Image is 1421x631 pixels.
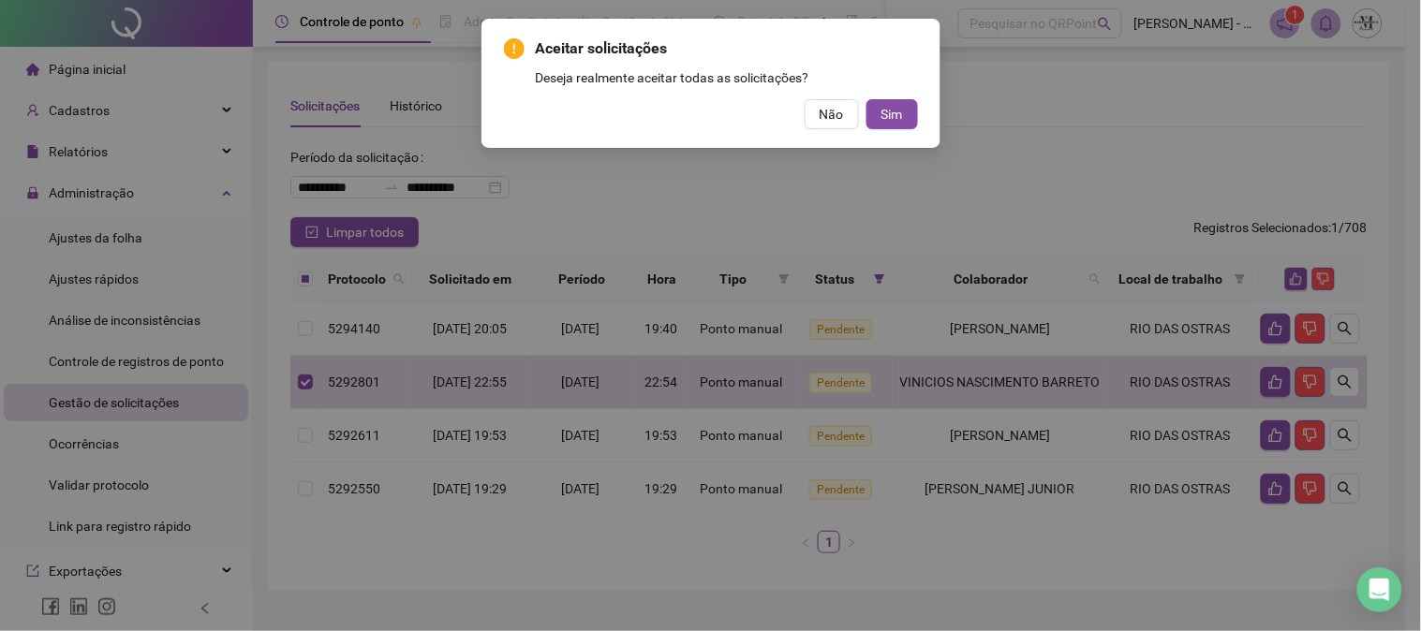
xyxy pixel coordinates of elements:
button: Sim [866,99,918,129]
div: Open Intercom Messenger [1357,567,1402,612]
span: Não [820,104,844,125]
button: Não [805,99,859,129]
span: exclamation-circle [504,38,525,59]
div: Deseja realmente aceitar todas as solicitações? [536,67,918,88]
span: Aceitar solicitações [536,37,918,60]
span: Sim [881,104,903,125]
